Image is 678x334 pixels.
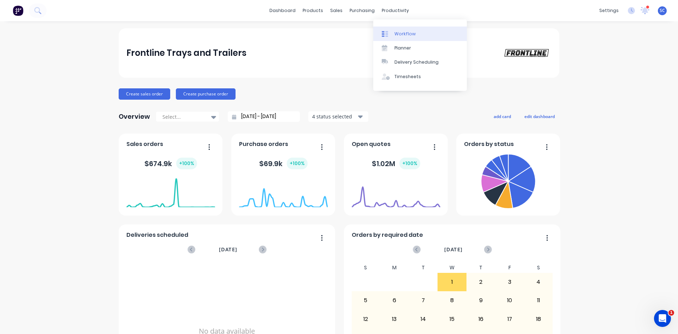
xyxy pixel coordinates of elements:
div: 10 [495,292,524,309]
div: Overview [119,110,150,124]
span: SC [660,7,665,14]
div: settings [596,5,622,16]
div: $ 674.9k [144,158,197,169]
div: products [299,5,327,16]
div: Timesheets [394,74,421,80]
div: 16 [467,310,495,328]
span: Orders by status [464,140,514,148]
span: Open quotes [352,140,391,148]
a: Timesheets [373,70,467,84]
button: 4 status selected [308,111,368,122]
div: 6 [380,292,409,309]
div: + 100 % [176,158,197,169]
span: [DATE] [444,246,463,253]
img: Frontline Trays and Trailers [502,47,552,58]
button: add card [489,112,516,121]
div: Planner [394,45,411,51]
div: 15 [438,310,466,328]
a: Planner [373,41,467,55]
div: 14 [409,310,438,328]
span: Purchase orders [239,140,288,148]
div: Frontline Trays and Trailers [126,46,246,60]
span: 1 [668,310,674,316]
a: Delivery Scheduling [373,55,467,69]
div: 3 [495,273,524,291]
div: $ 1.02M [372,158,420,169]
div: productivity [378,5,412,16]
span: [DATE] [219,246,237,253]
div: 2 [467,273,495,291]
div: W [438,263,466,273]
button: edit dashboard [520,112,559,121]
a: Workflow [373,27,467,41]
div: $ 69.9k [259,158,308,169]
div: 4 [524,273,553,291]
img: Factory [13,5,23,16]
div: purchasing [346,5,378,16]
div: 5 [352,292,380,309]
div: + 100 % [399,158,420,169]
div: M [380,263,409,273]
button: Create sales order [119,88,170,100]
a: dashboard [266,5,299,16]
div: F [495,263,524,273]
div: 8 [438,292,466,309]
div: + 100 % [287,158,308,169]
iframe: Intercom live chat [654,310,671,327]
button: Create purchase order [176,88,236,100]
span: Sales orders [126,140,163,148]
div: 7 [409,292,438,309]
div: 12 [352,310,380,328]
div: 13 [380,310,409,328]
div: sales [327,5,346,16]
div: 4 status selected [312,113,357,120]
div: Delivery Scheduling [394,59,439,65]
div: 11 [524,292,553,309]
div: 1 [438,273,466,291]
div: 18 [524,310,553,328]
div: 9 [467,292,495,309]
div: S [351,263,380,273]
div: S [524,263,553,273]
div: 17 [495,310,524,328]
div: Workflow [394,31,416,37]
div: T [466,263,495,273]
div: T [409,263,438,273]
